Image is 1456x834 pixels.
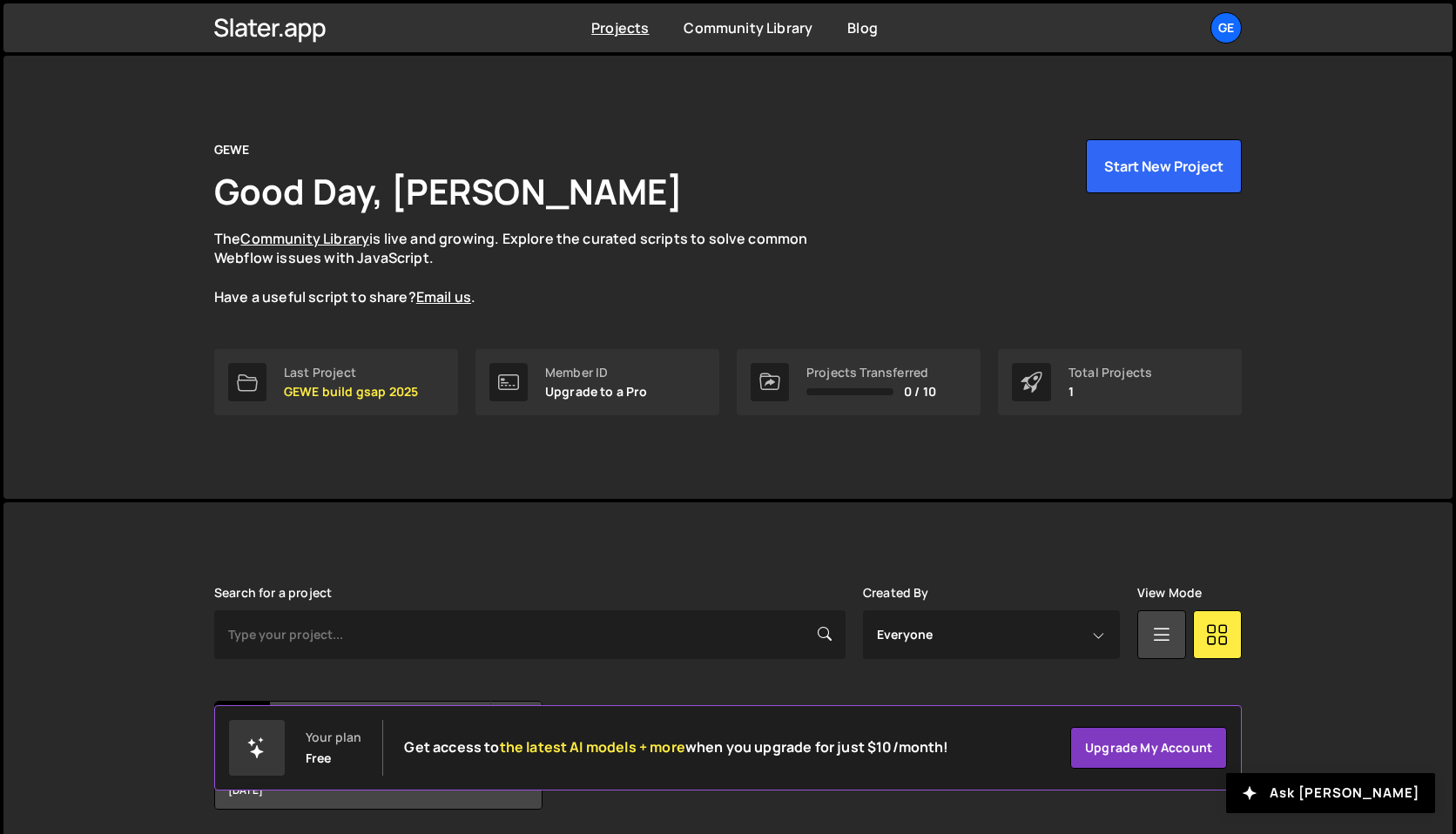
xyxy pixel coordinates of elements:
p: 1 [1068,385,1152,399]
a: Projects [591,18,649,37]
div: Projects Transferred [806,366,936,380]
a: Upgrade my account [1070,727,1227,769]
label: Created By [863,586,929,600]
a: GE [1210,12,1242,44]
a: Blog [847,18,878,37]
span: 0 / 10 [904,385,936,399]
a: GE GEWE build gsap 2025 Created by [PERSON_NAME] 1 page, last updated by [PERSON_NAME] about [DATE] [214,701,543,810]
p: GEWE build gsap 2025 [284,385,418,399]
p: The is live and growing. Explore the curated scripts to solve common Webflow issues with JavaScri... [214,229,841,307]
div: Your plan [306,730,361,744]
button: Ask [PERSON_NAME] [1226,773,1435,813]
div: Member ID [545,366,648,380]
button: Start New Project [1086,139,1242,193]
a: Last Project GEWE build gsap 2025 [214,349,458,415]
h1: Good Day, [PERSON_NAME] [214,167,683,215]
h2: Get access to when you upgrade for just $10/month! [404,739,948,756]
div: GEWE [214,139,250,160]
label: Search for a project [214,586,332,600]
div: Last Project [284,366,418,380]
p: Upgrade to a Pro [545,385,648,399]
div: Total Projects [1068,366,1152,380]
label: View Mode [1137,586,1202,600]
a: Community Library [240,229,369,248]
a: Community Library [684,18,812,37]
div: Free [306,751,332,765]
span: the latest AI models + more [500,737,685,757]
input: Type your project... [214,610,846,659]
a: Email us [416,287,471,306]
div: GE [215,702,270,757]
